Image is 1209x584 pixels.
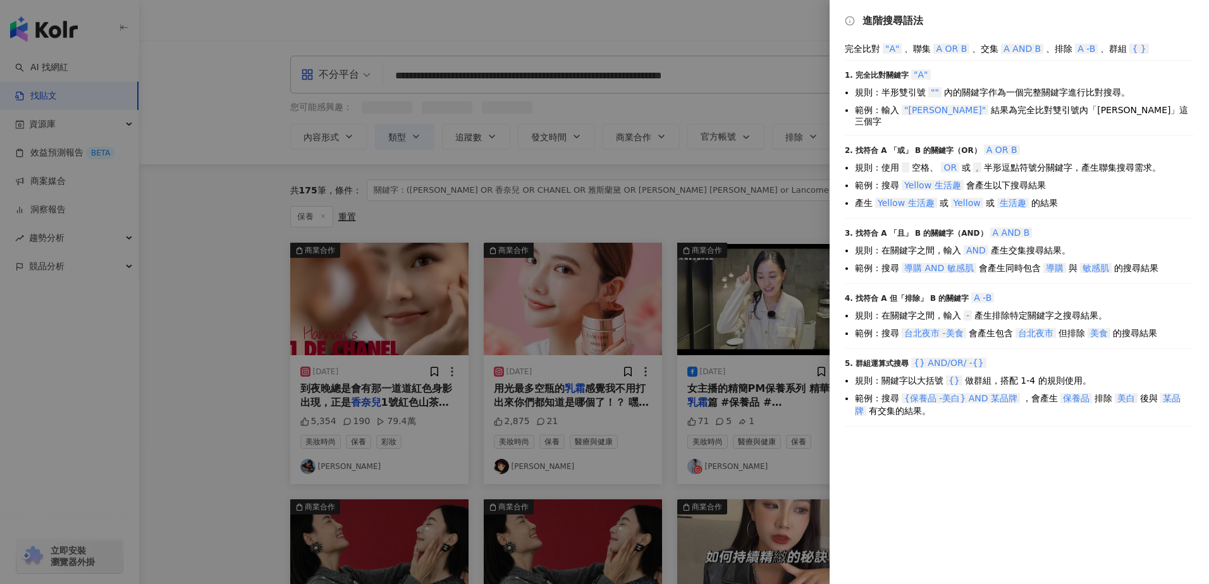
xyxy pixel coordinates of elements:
[1075,44,1098,54] span: A -B
[902,393,1020,403] span: {保養品 -美白} AND 某品牌
[855,262,1194,274] li: 範例：搜尋 會產生同時包含 與 的搜尋結果
[933,44,969,54] span: A OR B
[855,309,1194,322] li: 規則：在關鍵字之間，輸入 產生排除特定關鍵字之搜尋結果。
[990,228,1033,238] span: A AND B
[902,263,976,273] span: 導購 AND 敏感肌
[855,327,1194,339] li: 範例：搜尋 會產生包含 但排除 的搜尋結果
[997,198,1029,208] span: 生活趣
[971,293,994,303] span: A -B
[855,197,1194,209] li: 產生 或 或 的結果
[855,161,1194,174] li: 規則：使用 空格、 或 半形逗點符號分關鍵字，產生聯集搜尋需求。
[964,245,988,255] span: AND
[946,375,962,386] span: {}
[973,162,981,173] span: ,
[1043,263,1066,273] span: 導購
[845,42,1194,55] div: 完全比對 、聯集 、交集 、排除 、群組
[928,87,942,97] span: ""
[1115,393,1138,403] span: 美白
[855,179,1194,192] li: 範例：搜尋 會產生以下搜尋結果
[902,328,966,338] span: 台北夜市 -美食
[902,180,964,190] span: Yellow 生活趣
[964,310,972,320] span: -
[845,291,1194,304] div: 4. 找符合 A 但「排除」 B 的關鍵字
[855,104,1194,126] li: 範例：輸入 結果為完全比對雙引號內「[PERSON_NAME]」這三個字
[875,198,937,208] span: Yellow 生活趣
[845,143,1194,156] div: 2. 找符合 A 「或」 B 的關鍵字（OR）
[1080,263,1112,273] span: 敏感肌
[951,198,983,208] span: Yellow
[1060,393,1092,403] span: 保養品
[911,70,930,80] span: "A"
[941,162,959,173] span: OR
[845,68,1194,81] div: 1. 完全比對關鍵字
[883,44,902,54] span: "A"
[911,358,986,368] span: {} AND/OR/ -{}
[845,356,1194,369] div: 5. 群組運算式搜尋
[855,244,1194,257] li: 規則：在關鍵字之間，輸入 產生交集搜尋結果。
[845,15,1194,27] div: 進階搜尋語法
[984,145,1020,155] span: A OR B
[1016,328,1056,338] span: 台北夜市
[855,374,1194,387] li: 規則：關鍵字以大括號 做群組，搭配 1-4 的規則使用。
[1129,44,1148,54] span: { }
[1001,44,1043,54] span: A AND B
[902,105,988,115] span: "[PERSON_NAME]"
[855,392,1194,417] li: 範例：搜尋 ，會產生 排除 後與 有交集的結果。
[855,86,1194,99] li: 規則：半形雙引號 內的關鍵字作為一個完整關鍵字進行比對搜尋。
[1088,328,1110,338] span: 美食
[845,226,1194,239] div: 3. 找符合 A 「且」 B 的關鍵字（AND）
